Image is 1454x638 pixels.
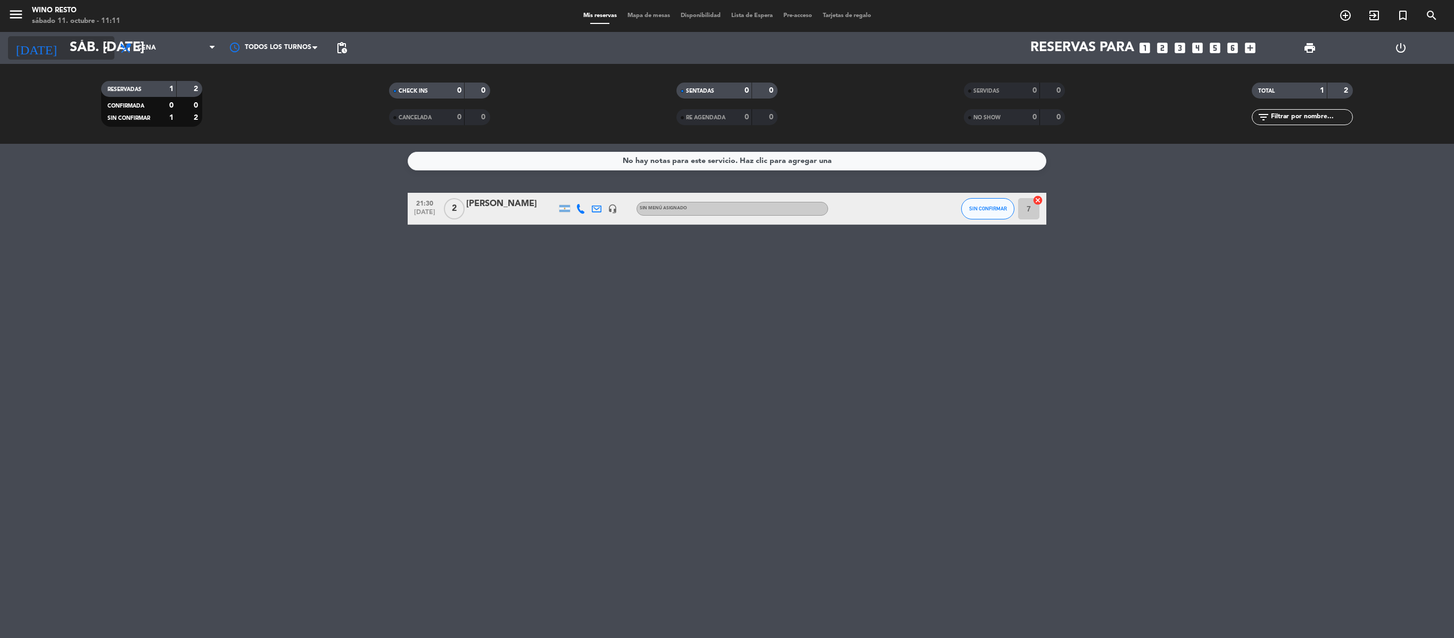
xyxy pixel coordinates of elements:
strong: 2 [194,114,200,121]
span: [DATE] [411,209,438,221]
strong: 0 [769,87,775,94]
strong: 2 [1344,87,1350,94]
strong: 1 [169,114,174,121]
strong: 0 [745,113,749,121]
strong: 0 [1032,113,1037,121]
span: Disponibilidad [675,13,726,19]
i: arrow_drop_down [99,42,112,54]
span: Mapa de mesas [622,13,675,19]
strong: 0 [481,87,488,94]
span: SENTADAS [686,88,714,94]
input: Filtrar por nombre... [1270,111,1352,123]
i: filter_list [1257,111,1270,124]
div: Wino Resto [32,5,120,16]
strong: 0 [457,113,461,121]
strong: 0 [1032,87,1037,94]
div: sábado 11. octubre - 11:11 [32,16,120,27]
strong: 0 [194,102,200,109]
span: CONFIRMADA [108,103,144,109]
strong: 0 [457,87,461,94]
span: TOTAL [1258,88,1275,94]
i: search [1425,9,1438,22]
button: SIN CONFIRMAR [961,198,1014,219]
i: cancel [1032,195,1043,206]
i: looks_one [1138,41,1152,55]
span: Lista de Espera [726,13,778,19]
strong: 2 [194,85,200,93]
button: menu [8,6,24,26]
i: looks_3 [1173,41,1187,55]
span: CANCELADA [399,115,432,120]
span: Pre-acceso [778,13,817,19]
div: No hay notas para este servicio. Haz clic para agregar una [623,155,832,167]
div: LOG OUT [1355,32,1446,64]
strong: 0 [481,113,488,121]
span: Sin menú asignado [640,206,687,210]
i: [DATE] [8,36,64,60]
span: RESERVADAS [108,87,142,92]
i: power_settings_new [1394,42,1407,54]
strong: 1 [1320,87,1324,94]
span: pending_actions [335,42,348,54]
span: Cena [137,44,156,52]
strong: 1 [169,85,174,93]
i: headset_mic [608,204,617,214]
i: looks_6 [1226,41,1240,55]
span: Tarjetas de regalo [817,13,877,19]
span: 2 [444,198,465,219]
i: add_box [1243,41,1257,55]
span: print [1303,42,1316,54]
i: looks_5 [1208,41,1222,55]
span: SIN CONFIRMAR [108,116,150,121]
strong: 0 [1056,113,1063,121]
span: Mis reservas [578,13,622,19]
span: SIN CONFIRMAR [969,206,1007,211]
div: [PERSON_NAME] [466,197,557,211]
span: CHECK INS [399,88,428,94]
i: turned_in_not [1397,9,1409,22]
span: NO SHOW [973,115,1001,120]
span: 21:30 [411,197,438,209]
strong: 0 [1056,87,1063,94]
span: RE AGENDADA [686,115,725,120]
span: Reservas para [1030,40,1134,56]
i: add_circle_outline [1339,9,1352,22]
strong: 0 [169,102,174,109]
i: looks_two [1155,41,1169,55]
i: looks_4 [1191,41,1204,55]
i: exit_to_app [1368,9,1381,22]
strong: 0 [769,113,775,121]
strong: 0 [745,87,749,94]
span: SERVIDAS [973,88,999,94]
i: menu [8,6,24,22]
